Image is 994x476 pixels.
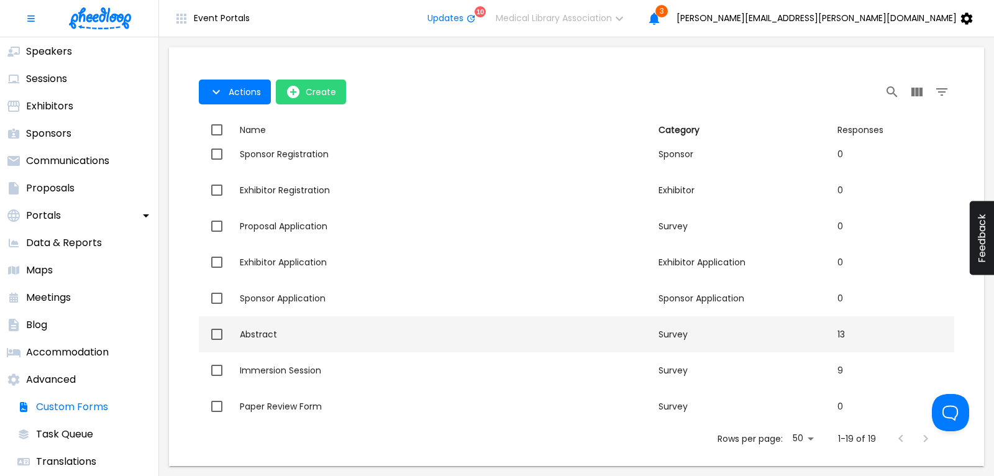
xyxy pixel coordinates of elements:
[659,184,828,196] div: Exhibitor
[26,44,72,59] p: Speakers
[240,256,649,268] div: Exhibitor Application
[837,122,883,138] div: Responses
[905,80,929,104] button: View Columns
[659,292,828,304] div: Sponsor Application
[427,13,463,23] span: Updates
[655,5,668,17] span: 3
[838,433,876,445] p: 1-19 of 19
[496,13,612,23] span: Medical Library Association
[26,126,71,141] p: Sponsors
[26,318,47,332] p: Blog
[26,153,109,168] p: Communications
[659,122,828,137] div: Category
[164,6,260,31] button: Event Portals
[659,148,828,160] div: Sponsor
[417,6,486,31] button: Updates10
[837,328,949,341] div: 13
[36,400,108,414] p: Custom Forms
[837,292,949,304] div: 0
[36,427,93,442] p: Task Queue
[10,448,158,475] a: Translations
[659,400,828,413] div: Survey
[659,220,828,232] div: Survey
[832,119,888,142] button: Sort
[26,71,67,86] p: Sessions
[837,400,949,413] div: 0
[229,87,261,97] span: Actions
[240,328,649,341] div: Abstract
[240,220,649,232] div: Proposal Application
[26,181,75,196] p: Proposals
[10,421,158,448] a: Task Queue
[306,87,336,97] span: Create
[240,122,266,138] div: Name
[486,6,642,31] button: Medical Library Association
[10,393,158,421] a: Custom Forms
[880,80,905,104] button: Search
[659,364,828,377] div: Survey
[26,372,76,387] p: Advanced
[235,119,271,142] button: Sort
[26,236,102,250] p: Data & Reports
[475,6,486,17] div: 10
[837,364,949,377] div: 9
[837,220,949,232] div: 0
[677,13,957,23] span: [PERSON_NAME][EMAIL_ADDRESS][PERSON_NAME][DOMAIN_NAME]
[718,433,783,445] p: Rows per page:
[36,454,96,469] p: Translations
[199,80,271,104] button: Actions
[976,214,988,263] span: Feedback
[240,292,649,304] div: Sponsor Application
[194,13,250,23] span: Event Portals
[837,256,949,268] div: 0
[276,80,346,104] button: open-Create
[240,148,649,160] div: Sponsor Registration
[26,99,73,114] p: Exhibitors
[199,72,954,112] div: Table Toolbar
[667,6,989,31] button: [PERSON_NAME][EMAIL_ADDRESS][PERSON_NAME][DOMAIN_NAME]
[837,148,949,160] div: 0
[26,263,53,278] p: Maps
[788,429,818,447] div: 50
[932,394,969,431] iframe: Toggle Customer Support
[837,184,949,196] div: 0
[240,400,649,413] div: Paper Review Form
[659,328,828,341] div: Survey
[26,345,109,360] p: Accommodation
[642,6,667,31] button: 3
[240,184,649,196] div: Exhibitor Registration
[929,80,954,104] button: Filter Table
[240,364,649,377] div: Immersion Session
[26,290,71,305] p: Meetings
[69,7,131,29] img: logo
[659,256,828,268] div: Exhibitor Application
[26,208,61,223] p: Portals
